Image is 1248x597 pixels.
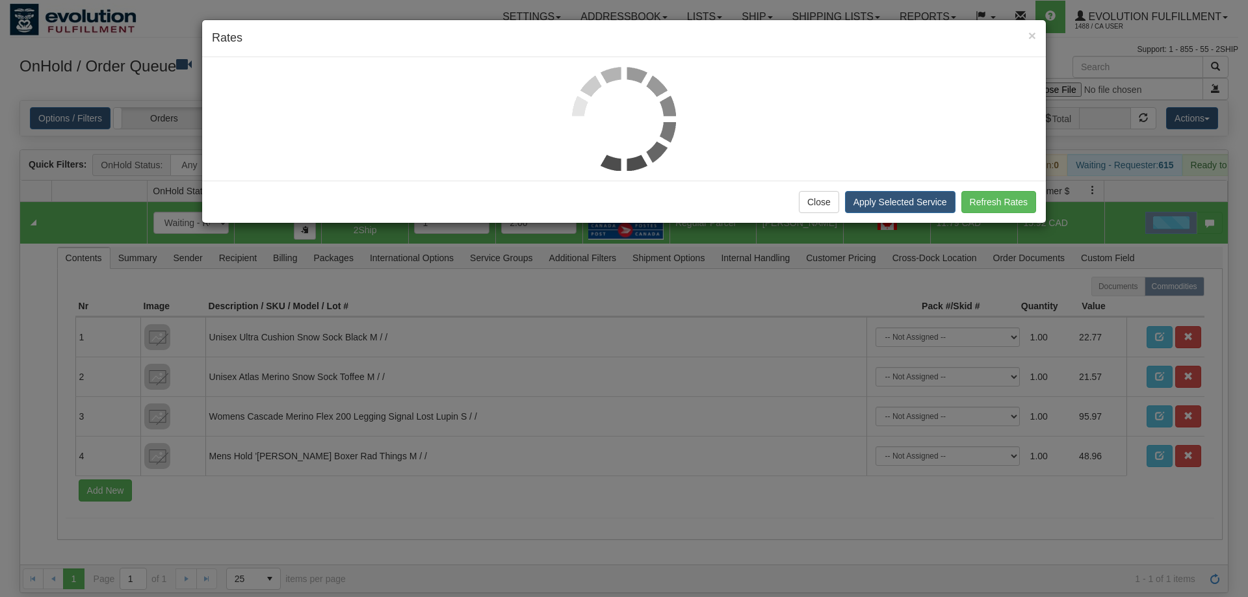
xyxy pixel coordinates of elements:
[845,191,955,213] button: Apply Selected Service
[961,191,1036,213] button: Refresh Rates
[1028,29,1036,42] button: Close
[212,30,1036,47] h4: Rates
[799,191,839,213] button: Close
[1028,28,1036,43] span: ×
[572,67,676,171] img: loader.gif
